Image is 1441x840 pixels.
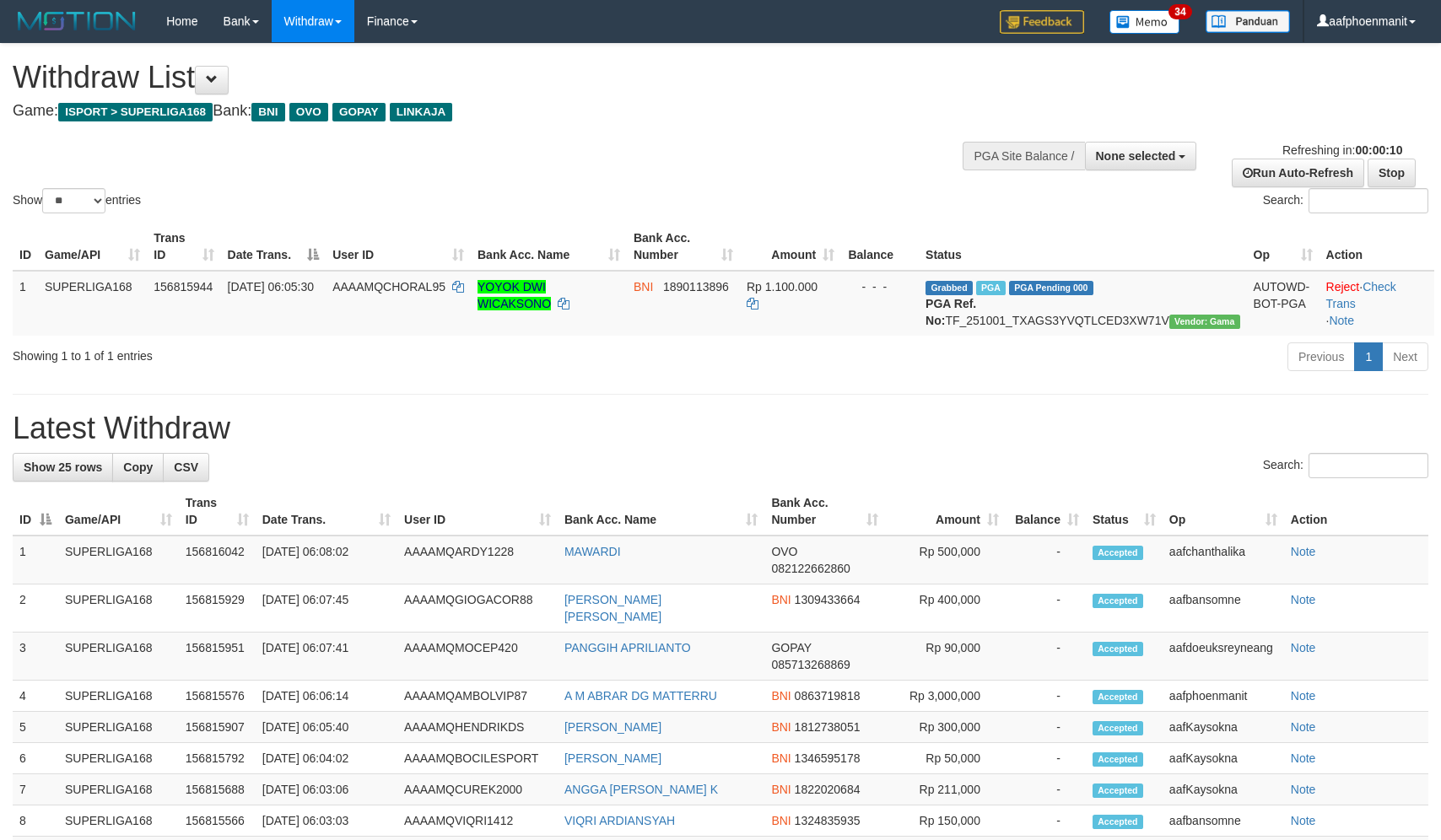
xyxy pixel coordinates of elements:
[1320,271,1434,336] td: · ·
[58,103,213,121] span: ISPORT > SUPERLIGA168
[564,593,661,623] a: [PERSON_NAME] [PERSON_NAME]
[179,774,256,805] td: 156815688
[1093,690,1143,704] span: Accepted
[332,280,445,293] span: AAAAMQCHORAL95
[228,280,314,293] span: [DATE] 06:05:30
[13,774,58,805] td: 7
[478,280,551,310] a: YOYOK DWI WICAKSONO
[795,593,861,606] span: Copy 1309433664 to clipboard
[38,223,147,271] th: Game/API: activate to sort column ascending
[179,805,256,837] td: 156815566
[919,271,1246,336] td: TF_251001_TXAGS3YVQTLCED3XW71V
[1093,752,1143,767] span: Accepted
[1163,487,1284,536] th: Op: activate to sort column ascending
[24,460,102,474] span: Show 25 rows
[1093,546,1143,560] span: Accepted
[179,743,256,774] td: 156815792
[1291,720,1316,734] a: Note
[58,633,179,681] td: SUPERLIGA168
[1291,641,1316,654] a: Note
[1006,584,1086,633] td: -
[1247,271,1320,336] td: AUTOWD-BOT-PGA
[58,805,179,837] td: SUPERLIGA168
[747,280,818,293] span: Rp 1.100.000
[397,774,558,805] td: AAAAMQCUREK2000
[885,712,1006,743] td: Rp 300,000
[1291,783,1316,796] a: Note
[926,281,973,295] span: Grabbed
[42,188,105,213] select: Showentries
[221,223,327,271] th: Date Trans.: activate to sort column descending
[397,536,558,584] td: AAAAMQARDY1228
[564,720,661,734] a: [PERSON_NAME]
[13,487,58,536] th: ID: activate to sort column descending
[13,412,1428,445] h1: Latest Withdraw
[1309,188,1428,213] input: Search:
[771,593,791,606] span: BNI
[1006,681,1086,712] td: -
[771,562,850,575] span: Copy 082122662860 to clipboard
[289,103,328,121] span: OVO
[1247,223,1320,271] th: Op: activate to sort column ascending
[1006,633,1086,681] td: -
[179,712,256,743] td: 156815907
[885,487,1006,536] th: Amount: activate to sort column ascending
[256,774,397,805] td: [DATE] 06:03:06
[179,681,256,712] td: 156815576
[256,681,397,712] td: [DATE] 06:06:14
[1096,149,1176,163] span: None selected
[58,536,179,584] td: SUPERLIGA168
[1163,633,1284,681] td: aafdoeuksreyneang
[1284,487,1428,536] th: Action
[795,751,861,765] span: Copy 1346595178 to clipboard
[179,487,256,536] th: Trans ID: activate to sort column ascending
[397,487,558,536] th: User ID: activate to sort column ascending
[885,584,1006,633] td: Rp 400,000
[13,341,588,364] div: Showing 1 to 1 of 1 entries
[1326,280,1396,310] a: Check Trans
[13,271,38,336] td: 1
[58,681,179,712] td: SUPERLIGA168
[13,453,113,482] a: Show 25 rows
[397,712,558,743] td: AAAAMQHENDRIKDS
[390,103,453,121] span: LINKAJA
[58,487,179,536] th: Game/API: activate to sort column ascending
[1085,142,1197,170] button: None selected
[564,689,717,703] a: A M ABRAR DG MATTERRU
[771,751,791,765] span: BNI
[13,633,58,681] td: 3
[256,712,397,743] td: [DATE] 06:05:40
[1093,815,1143,829] span: Accepted
[179,584,256,633] td: 156815929
[564,545,621,558] a: MAWARDI
[1093,783,1143,798] span: Accepted
[1309,453,1428,478] input: Search:
[848,278,912,295] div: - - -
[771,545,797,558] span: OVO
[1263,453,1428,478] label: Search:
[163,453,209,482] a: CSV
[885,633,1006,681] td: Rp 90,000
[1006,487,1086,536] th: Balance: activate to sort column ascending
[179,536,256,584] td: 156816042
[1093,642,1143,656] span: Accepted
[397,681,558,712] td: AAAAMQAMBOLVIP87
[1169,315,1240,329] span: Vendor URL: https://trx31.1velocity.biz
[256,743,397,774] td: [DATE] 06:04:02
[1320,223,1434,271] th: Action
[397,584,558,633] td: AAAAMQGIOGACOR88
[13,536,58,584] td: 1
[1006,712,1086,743] td: -
[1382,342,1428,371] a: Next
[564,641,691,654] a: PANGGIH APRILIANTO
[771,783,791,796] span: BNI
[471,223,627,271] th: Bank Acc. Name: activate to sort column ascending
[123,460,153,474] span: Copy
[13,223,38,271] th: ID
[154,280,213,293] span: 156815944
[1109,10,1180,34] img: Button%20Memo.svg
[397,633,558,681] td: AAAAMQMOCEP420
[963,142,1084,170] div: PGA Site Balance /
[771,814,791,827] span: BNI
[13,61,944,94] h1: Withdraw List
